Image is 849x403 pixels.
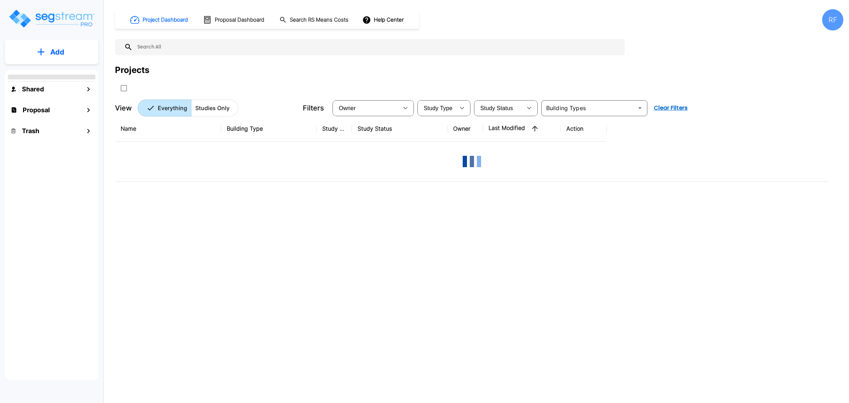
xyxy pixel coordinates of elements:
th: Owner [447,116,483,142]
th: Name [115,116,221,142]
h1: Search RS Means Costs [290,16,348,24]
div: Platform [138,100,238,117]
div: Select [475,98,522,118]
button: Open [635,103,645,113]
button: Clear Filters [651,101,691,115]
h1: Proposal Dashboard [215,16,264,24]
span: Study Status [480,105,513,111]
p: Add [50,47,64,57]
button: Proposal Dashboard [200,12,268,27]
button: Project Dashboard [127,12,192,28]
button: SelectAll [117,81,131,95]
button: Search RS Means Costs [277,13,352,27]
div: Projects [115,64,149,76]
th: Last Modified [483,116,561,142]
button: Help Center [361,13,406,27]
button: Studies Only [191,100,238,117]
p: Everything [158,104,187,112]
p: Studies Only [195,104,230,112]
th: Study Type [317,116,352,142]
input: Search All [133,39,621,55]
button: Add [5,42,98,62]
th: Action [561,116,607,142]
p: View [115,103,132,113]
h1: Trash [22,126,39,136]
div: RF [822,9,843,30]
img: Loading [458,147,486,176]
span: Study Type [424,105,452,111]
th: Study Status [352,116,447,142]
img: Logo [8,8,95,29]
div: Select [334,98,398,118]
h1: Shared [22,84,44,94]
div: Select [419,98,455,118]
th: Building Type [221,116,317,142]
span: Owner [339,105,356,111]
p: Filters [303,103,324,113]
input: Building Types [543,103,634,113]
h1: Project Dashboard [143,16,188,24]
h1: Proposal [23,105,50,115]
button: Everything [138,100,191,117]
